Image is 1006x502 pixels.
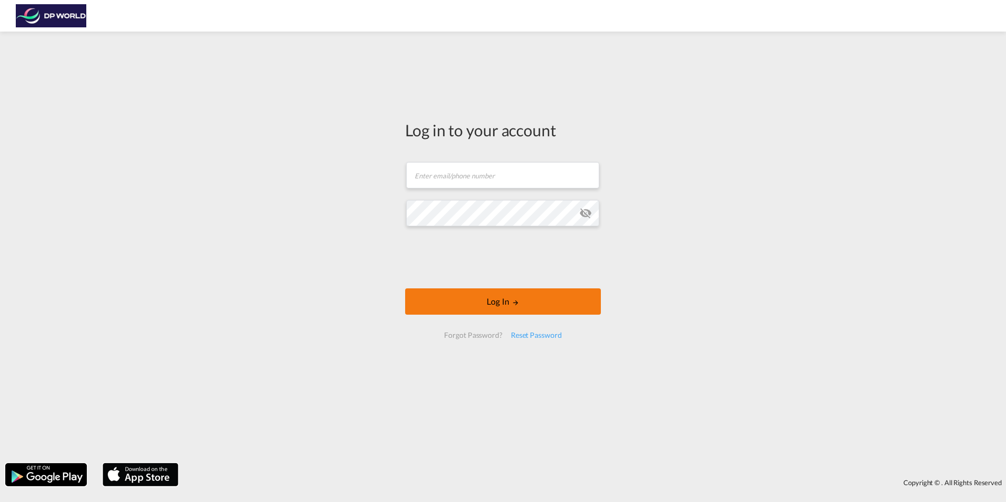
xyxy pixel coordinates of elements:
[405,119,601,141] div: Log in to your account
[440,326,506,345] div: Forgot Password?
[406,162,599,188] input: Enter email/phone number
[4,462,88,487] img: google.png
[102,462,179,487] img: apple.png
[16,4,87,28] img: c08ca190194411f088ed0f3ba295208c.png
[184,474,1006,491] div: Copyright © . All Rights Reserved
[423,237,583,278] iframe: reCAPTCHA
[507,326,566,345] div: Reset Password
[405,288,601,315] button: LOGIN
[579,207,592,219] md-icon: icon-eye-off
